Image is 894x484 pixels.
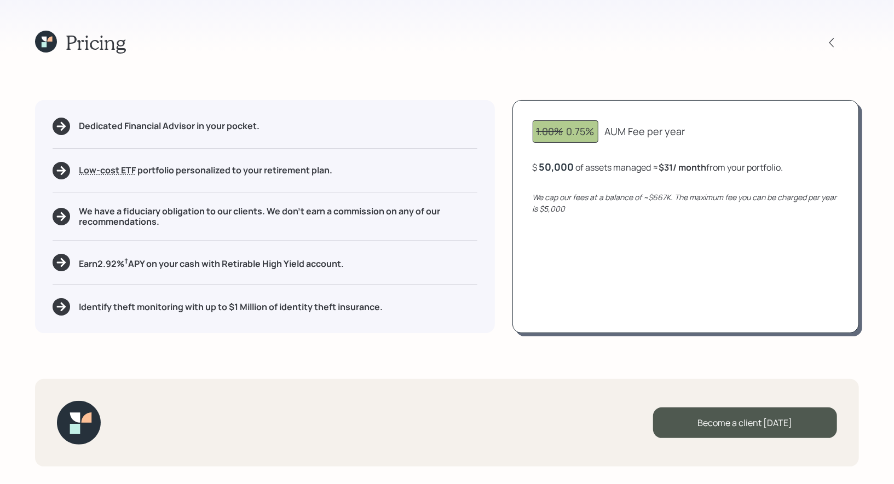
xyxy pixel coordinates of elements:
div: 50,000 [539,160,574,173]
iframe: Customer reviews powered by Trustpilot [114,391,253,473]
span: Low-cost ETF [79,164,136,176]
div: AUM Fee per year [605,124,685,139]
h5: Earn 2.92 % APY on your cash with Retirable High Yield account. [79,256,344,270]
b: $31 / month [659,161,707,173]
i: We cap our fees at a balance of ~$667K. The maximum fee you can be charged per year is $5,000 [533,192,837,214]
div: 0.75% [537,124,595,139]
sup: † [124,256,128,266]
h5: We have a fiduciary obligation to our clients. We don't earn a commission on any of our recommend... [79,206,477,227]
span: 1.00% [537,125,563,138]
h5: Dedicated Financial Advisor in your pocket. [79,121,259,131]
div: Become a client [DATE] [653,407,837,438]
h5: portfolio personalized to your retirement plan. [79,165,332,176]
h1: Pricing [66,31,126,54]
div: $ of assets managed ≈ from your portfolio . [533,160,783,174]
h5: Identify theft monitoring with up to $1 Million of identity theft insurance. [79,302,383,312]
